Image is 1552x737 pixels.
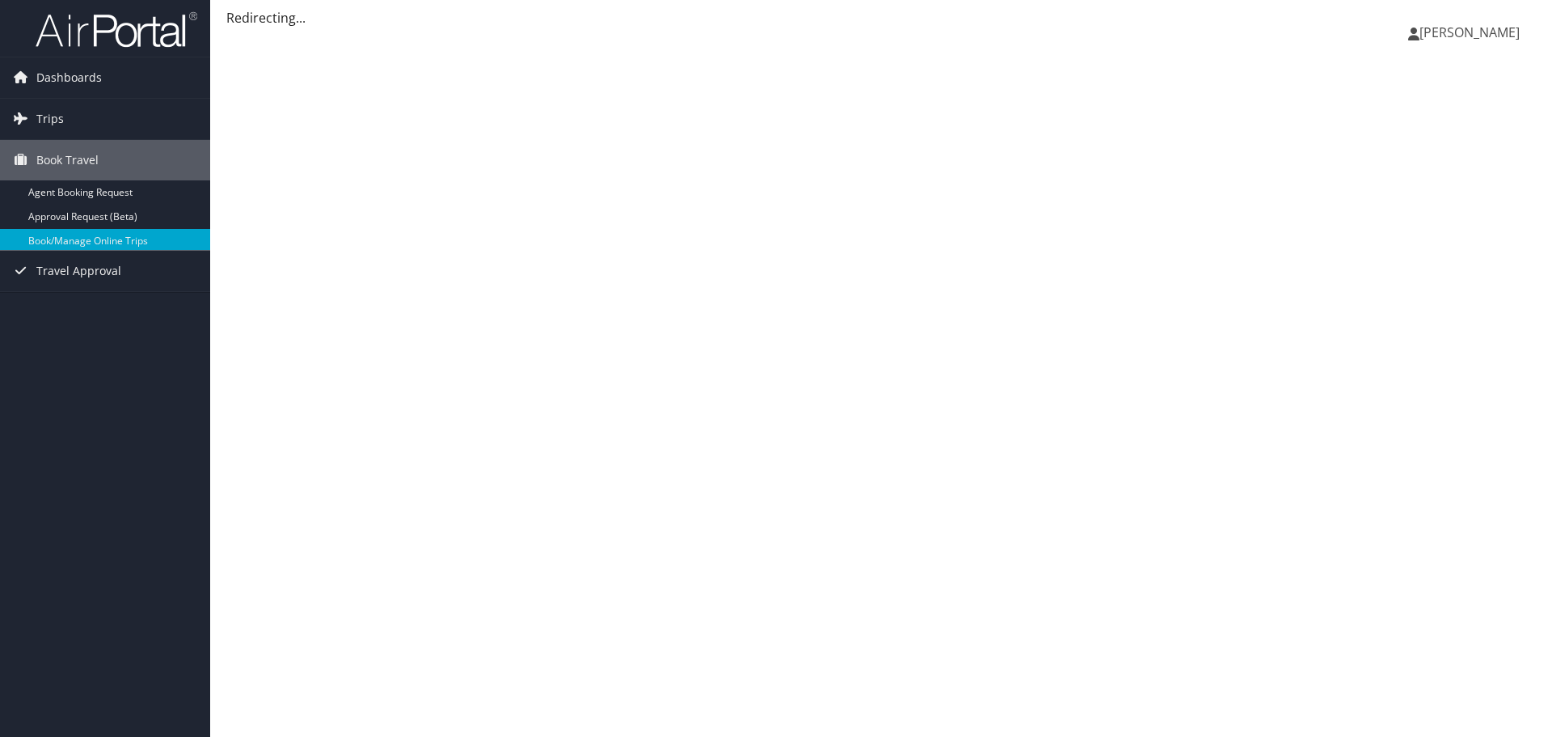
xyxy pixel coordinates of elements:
[36,99,64,139] span: Trips
[36,140,99,180] span: Book Travel
[1419,23,1520,41] span: [PERSON_NAME]
[1408,8,1536,57] a: [PERSON_NAME]
[226,8,1536,28] div: Redirecting...
[36,251,121,291] span: Travel Approval
[36,57,102,98] span: Dashboards
[36,11,197,49] img: airportal-logo.png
